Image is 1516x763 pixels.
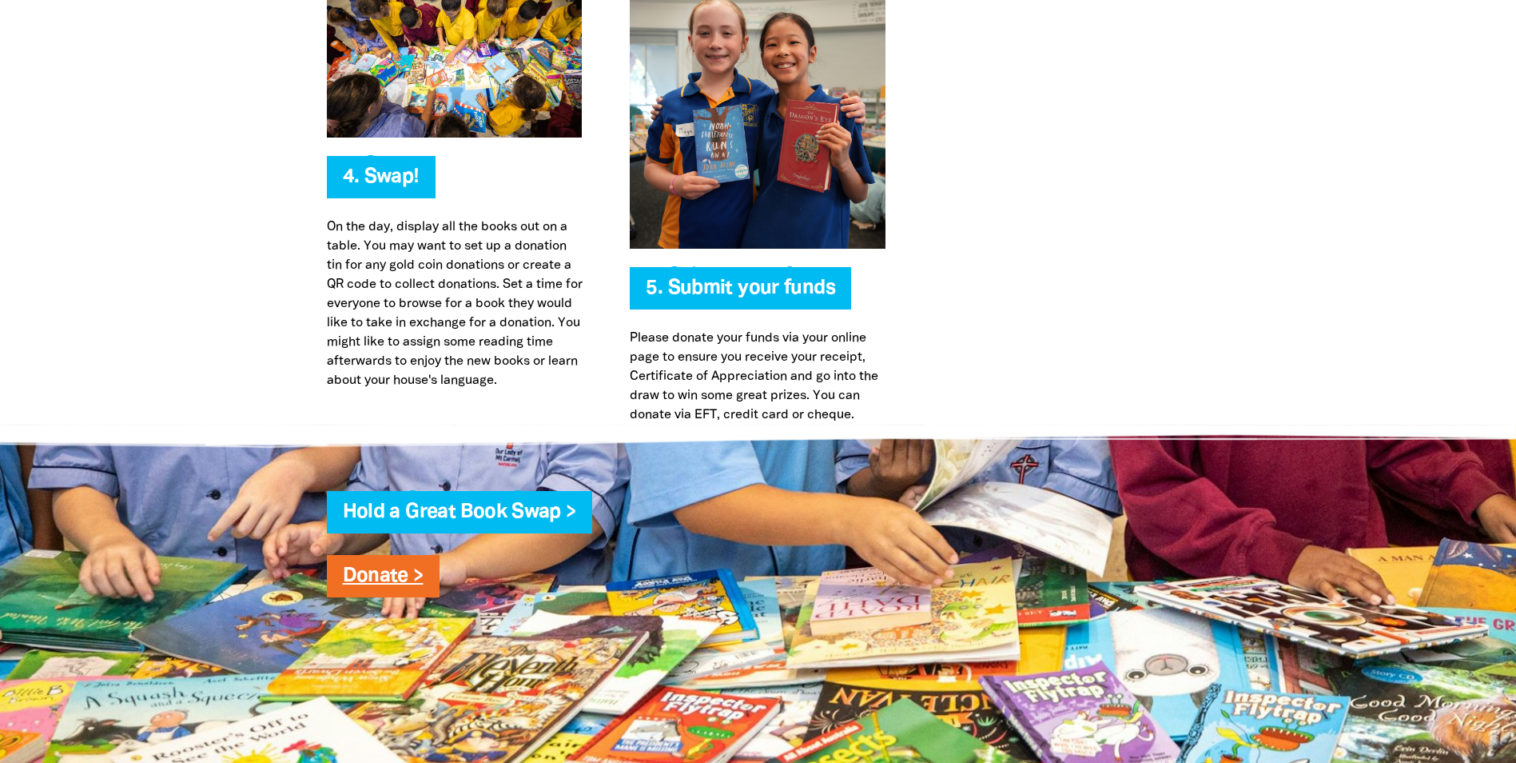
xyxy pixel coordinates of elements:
[630,329,885,425] p: Please donate your funds via your online page to ensure you receive your receipt, Certificate of ...
[343,567,424,585] a: Donate >
[327,218,583,390] p: On the day, display all the books out on a table. You may want to set up a donation tin for any g...
[343,168,420,198] span: 4. Swap!
[343,503,576,521] a: Hold a Great Book Swap >
[646,279,835,310] span: 5. Submit your funds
